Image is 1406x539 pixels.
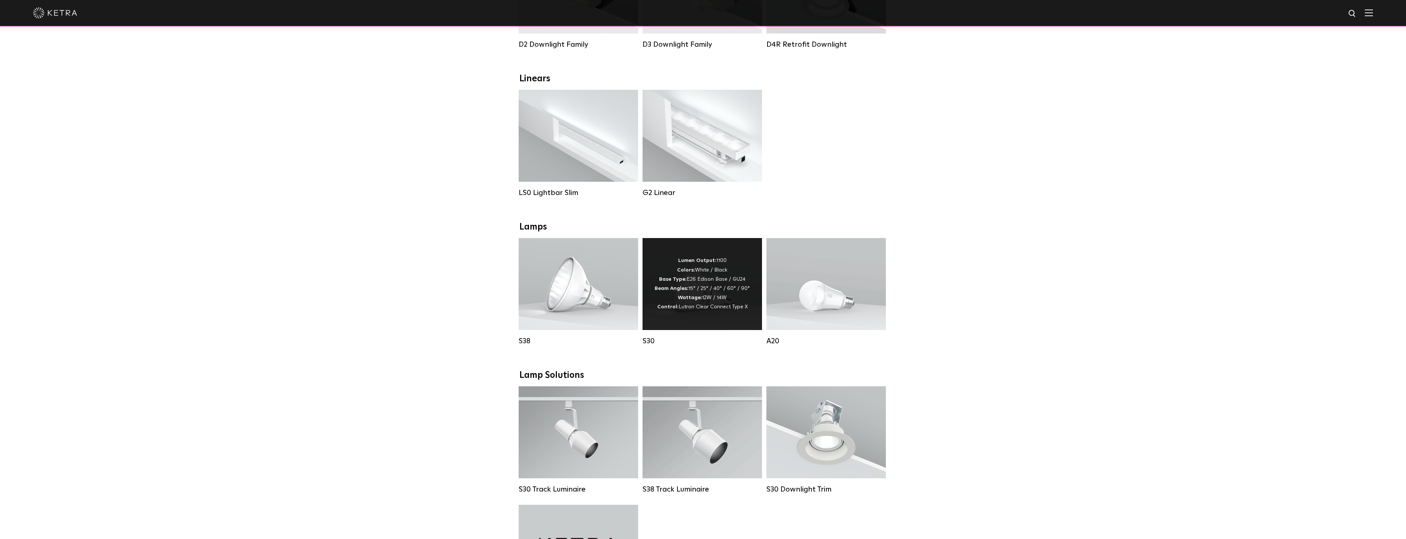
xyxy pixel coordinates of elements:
a: S38 Lumen Output:1100Colors:White / BlackBase Type:E26 Edison Base / GU24Beam Angles:10° / 25° / ... [519,238,638,345]
img: Hamburger%20Nav.svg [1365,9,1373,16]
div: D2 Downlight Family [519,40,638,49]
div: S38 Track Luminaire [643,485,762,494]
a: G2 Linear Lumen Output:400 / 700 / 1000Colors:WhiteBeam Angles:Flood / [GEOGRAPHIC_DATA] / Narrow... [643,90,762,197]
strong: Control: [657,304,679,309]
a: LS0 Lightbar Slim Lumen Output:200 / 350Colors:White / BlackControl:X96 Controller [519,90,638,197]
div: Linears [519,74,887,84]
div: D4R Retrofit Downlight [766,40,886,49]
div: Lamp Solutions [519,370,887,381]
div: Lamps [519,222,887,233]
div: 1100 White / Black E26 Edison Base / GU24 15° / 25° / 40° / 60° / 90° 12W / 14W [655,256,750,312]
div: S38 [519,337,638,345]
img: search icon [1348,9,1357,18]
div: LS0 Lightbar Slim [519,188,638,197]
strong: Wattage: [678,295,702,300]
strong: Lumen Output: [678,258,716,263]
div: G2 Linear [643,188,762,197]
strong: Colors: [677,267,695,273]
div: A20 [766,337,886,345]
div: S30 Downlight Trim [766,485,886,494]
span: Lutron Clear Connect Type X [679,304,748,309]
div: S30 [643,337,762,345]
div: S30 Track Luminaire [519,485,638,494]
strong: Beam Angles: [655,286,688,291]
a: S30 Downlight Trim S30 Downlight Trim [766,386,886,494]
a: S30 Track Luminaire Lumen Output:1100Colors:White / BlackBeam Angles:15° / 25° / 40° / 60° / 90°W... [519,386,638,494]
div: D3 Downlight Family [643,40,762,49]
a: S30 Lumen Output:1100Colors:White / BlackBase Type:E26 Edison Base / GU24Beam Angles:15° / 25° / ... [643,238,762,345]
a: A20 Lumen Output:600 / 800Colors:White / BlackBase Type:E26 Edison Base / GU24Beam Angles:Omni-Di... [766,238,886,345]
strong: Base Type: [659,277,687,282]
img: ketra-logo-2019-white [33,7,77,18]
a: S38 Track Luminaire Lumen Output:1100Colors:White / BlackBeam Angles:10° / 25° / 40° / 60°Wattage... [643,386,762,494]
